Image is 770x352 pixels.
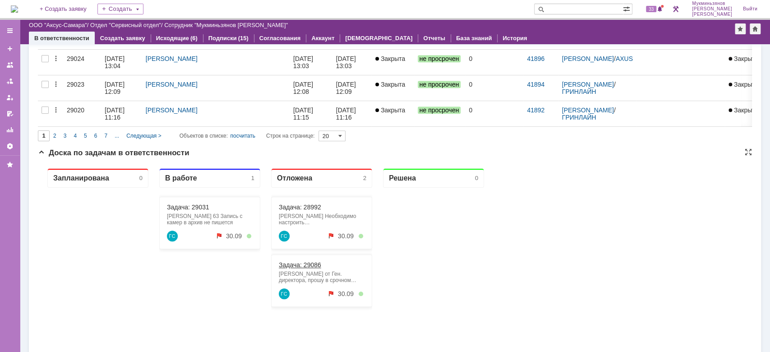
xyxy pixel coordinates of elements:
span: 3 [64,133,67,139]
a: [DATE] 12:09 [332,75,372,101]
a: Создать заявку [100,35,145,42]
span: Мукминьзянов [692,1,732,6]
a: История [503,35,527,42]
div: [DATE] 12:08 [293,81,315,95]
a: ГРИНЛАЙН [562,88,596,95]
div: 0 [437,14,440,20]
a: [PERSON_NAME] [146,107,198,114]
a: Отдел "Сервисный отдел" [90,22,161,28]
a: [DATE] 13:03 [290,50,332,75]
span: 5 [84,133,87,139]
a: Заявки на командах [3,58,17,72]
a: База знаний [456,35,492,42]
div: 0 [469,55,520,62]
a: 41896 [527,55,544,62]
div: [DATE] 11:15 [293,107,315,121]
span: Закрыта [729,81,758,88]
div: Действия [52,55,60,62]
span: [PERSON_NAME] [692,6,732,12]
div: 30.09.2025 [300,129,316,136]
span: Закрыта [729,107,758,114]
a: Мои согласования [3,107,17,121]
a: Мои заявки [3,90,17,105]
div: [DATE] 13:04 [105,55,126,69]
div: [DATE] 12:09 [336,81,358,95]
span: 33 [646,6,656,12]
a: Перейти в интерфейс администратора [670,4,681,14]
div: 29020 [67,107,97,114]
a: не просрочен [414,101,466,126]
div: 30.09.2025 [188,71,204,79]
div: Добавить в избранное [735,23,746,34]
div: [DATE] 13:03 [336,55,358,69]
a: 0 [465,50,523,75]
div: / [562,81,633,95]
div: 2 [325,14,328,20]
a: [DATE] 12:09 [101,75,142,101]
a: Задача: 29086 [241,100,283,107]
div: Задача: 29031 [129,42,215,50]
a: Закрыта [372,101,414,126]
a: [DATE] 11:15 [290,101,332,126]
div: На всю страницу [745,148,752,156]
a: 0 [465,75,523,101]
div: Задача: 29086 [241,100,327,107]
div: не просрочен [289,129,296,137]
span: не просрочен [418,81,461,88]
li: Принтер не сканирует в мою папку. Хотя фамилия и путь на самом принтере есть. [18,67,81,113]
div: (15) [238,35,249,42]
div: Создать [97,4,143,14]
a: [PERSON_NAME] [562,107,614,114]
span: Закрыта [375,107,405,114]
div: / [29,22,90,28]
a: В ответственности [34,35,89,42]
span: Закрыта [375,81,405,88]
div: Вавилин Александр Покупочки 63 Запись с камер в архив не пишется [129,52,215,65]
a: [PERSON_NAME] [562,81,614,88]
a: [PERSON_NAME] [146,81,198,88]
div: посчитать [230,130,255,141]
a: Галстьян Степан Александрович [241,127,252,138]
span: не просрочен [418,107,461,114]
a: [PERSON_NAME] [146,55,198,62]
a: 41892 [527,107,544,114]
a: ООО "Аксус-Самара" [29,22,87,28]
img: logo [11,5,18,13]
a: не просрочен [414,75,466,101]
i: Строк на странице: [180,130,315,141]
a: Настройки [3,139,17,153]
a: Аккаунт [311,35,334,42]
a: 29023 [63,75,101,101]
div: 30.09.2025 [300,71,316,79]
a: [DATE] 11:16 [101,101,142,126]
div: Ростова Наталья Гринлайн Необходимо настроить эл.почту buh.total@brumex.ru, в дополнительной обра... [241,52,327,65]
span: 4 [74,133,77,139]
div: Запланирована [15,13,71,21]
div: 29023 [67,81,97,88]
a: [DATE] 11:16 [332,101,372,126]
a: [DEMOGRAPHIC_DATA] [345,35,412,42]
a: Галстьян Степан Александрович [129,69,140,80]
div: [DATE] 11:16 [105,107,126,121]
div: / [562,55,633,62]
span: Расширенный поиск [623,4,632,13]
div: [DATE] 12:09 [105,81,126,95]
a: Подписки [208,35,237,42]
div: / [562,107,633,121]
a: Галстьян Степан Александрович [241,69,252,80]
a: не просрочен [414,50,466,75]
div: не просрочен [209,73,213,77]
a: AXUS [616,55,633,62]
div: не просрочен [177,71,184,79]
div: 0 [101,14,105,20]
a: 29020 [63,101,101,126]
a: Заявки в моей ответственности [3,74,17,88]
div: не просрочен [321,130,325,135]
div: Сделать домашней страницей [750,23,761,34]
div: не просрочен [321,73,325,77]
a: [DATE] 13:03 [332,50,372,75]
span: Закрыта [729,55,758,62]
a: Задача: 28992 [241,42,283,50]
a: Согласования [259,35,301,42]
div: 0 [469,81,520,88]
